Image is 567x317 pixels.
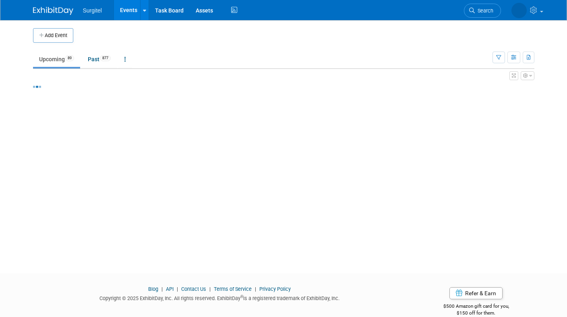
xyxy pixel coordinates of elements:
img: loading... [33,86,41,88]
a: Upcoming89 [33,52,80,67]
button: Add Event [33,28,73,43]
span: 877 [100,55,111,61]
a: Blog [148,286,158,292]
a: Search [464,4,501,18]
div: $150 off for them. [418,310,534,317]
a: Contact Us [181,286,206,292]
span: | [159,286,165,292]
a: Terms of Service [214,286,252,292]
a: API [166,286,174,292]
a: Past877 [82,52,117,67]
span: Surgitel [83,7,102,14]
span: | [175,286,180,292]
a: Refer & Earn [449,287,503,299]
a: Privacy Policy [259,286,291,292]
span: | [253,286,258,292]
sup: ® [240,294,243,299]
img: ExhibitDay [33,7,73,15]
div: Copyright © 2025 ExhibitDay, Inc. All rights reserved. ExhibitDay is a registered trademark of Ex... [33,293,406,302]
span: 89 [65,55,74,61]
div: $500 Amazon gift card for you, [418,298,534,316]
img: Gregory Bullaro [511,3,527,18]
span: Search [475,8,493,14]
span: | [207,286,213,292]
